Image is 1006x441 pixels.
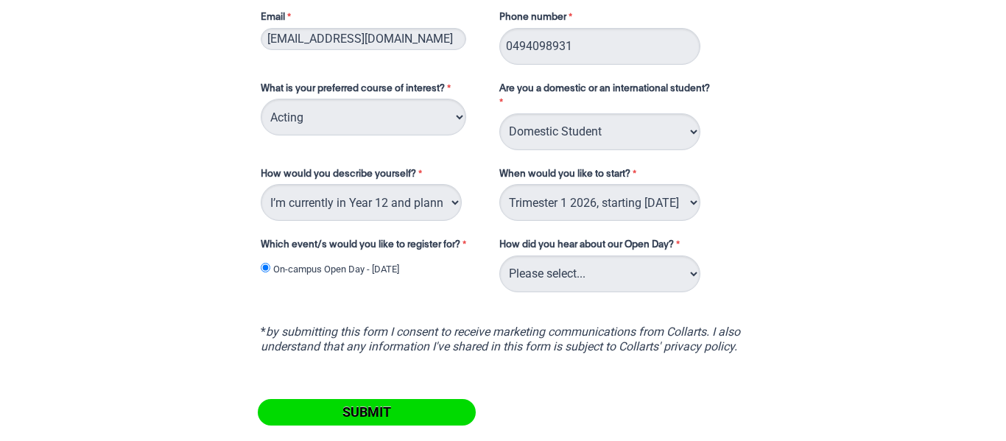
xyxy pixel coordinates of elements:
label: How did you hear about our Open Day? [499,238,683,255]
label: Phone number [499,10,576,28]
input: Submit [258,399,476,426]
label: Email [261,10,485,28]
i: by submitting this form I consent to receive marketing communications from Collarts. I also under... [261,325,740,353]
label: How would you describe yourself? [261,167,485,185]
label: Which event/s would you like to register for? [261,238,485,255]
select: How would you describe yourself? [261,184,462,221]
select: Are you a domestic or an international student? [499,113,700,150]
input: Email [261,28,466,50]
label: What is your preferred course of interest? [261,82,485,99]
span: Are you a domestic or an international student? [499,84,710,94]
select: When would you like to start? [499,184,700,221]
label: On-campus Open Day - [DATE] [273,262,399,277]
label: When would you like to start? [499,167,734,185]
input: Phone number [499,28,700,65]
select: What is your preferred course of interest? [261,99,466,135]
select: How did you hear about our Open Day? [499,255,700,292]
